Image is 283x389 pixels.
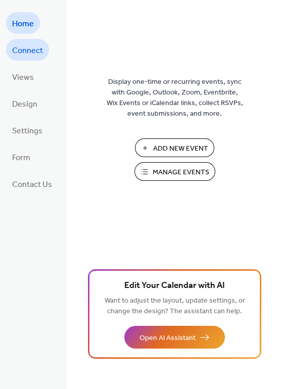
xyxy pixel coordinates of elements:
a: Design [6,92,43,114]
span: Settings [12,123,42,139]
span: Add New Event [153,143,208,154]
span: Edit Your Calendar with AI [124,279,225,293]
span: Contact Us [12,177,52,192]
a: Form [6,146,36,168]
span: Home [12,16,34,32]
span: Open AI Assistant [139,333,196,344]
button: Manage Events [134,162,215,181]
span: Form [12,150,30,166]
a: Home [6,12,40,34]
button: Add New Event [135,138,214,157]
a: Connect [6,39,49,61]
button: Open AI Assistant [124,326,225,349]
span: Manage Events [153,167,209,178]
a: Views [6,66,40,87]
span: Display one-time or recurring events, sync with Google, Outlook, Zoom, Eventbrite, Wix Events or ... [107,77,243,119]
span: Want to adjust the layout, update settings, or change the design? The assistant can help. [105,294,245,318]
span: Views [12,70,34,85]
span: Connect [12,43,43,59]
a: Contact Us [6,173,58,194]
span: Design [12,96,37,112]
a: Settings [6,119,49,141]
